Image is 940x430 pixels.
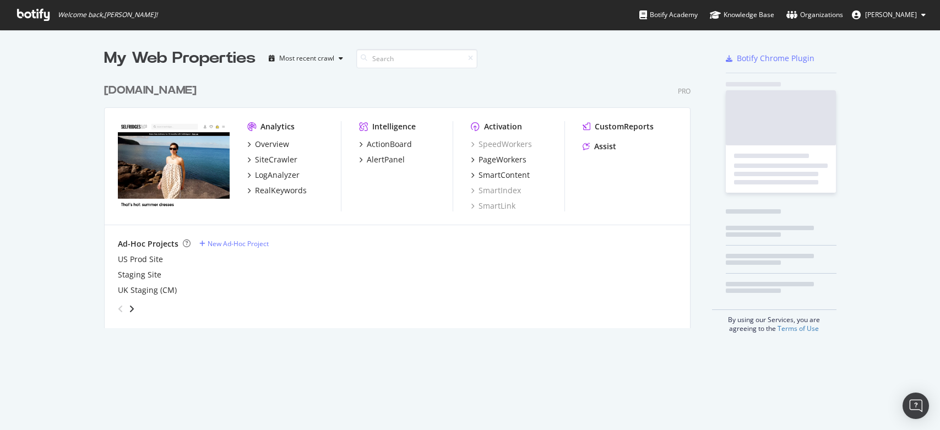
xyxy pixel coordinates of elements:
button: Most recent crawl [264,50,347,67]
div: Pro [678,86,691,96]
a: [DOMAIN_NAME] [104,83,201,99]
a: SmartLink [471,200,515,211]
div: Botify Academy [639,9,698,20]
div: Intelligence [372,121,416,132]
div: LogAnalyzer [255,170,300,181]
div: ActionBoard [367,139,412,150]
a: LogAnalyzer [247,170,300,181]
div: Activation [484,121,522,132]
a: Staging Site [118,269,161,280]
div: [DOMAIN_NAME] [104,83,197,99]
div: By using our Services, you are agreeing to the [712,309,836,333]
div: My Web Properties [104,47,256,69]
div: Assist [594,141,616,152]
div: Overview [255,139,289,150]
div: SiteCrawler [255,154,297,165]
div: angle-right [128,303,135,314]
a: PageWorkers [471,154,526,165]
a: SiteCrawler [247,154,297,165]
input: Search [356,49,477,68]
a: Overview [247,139,289,150]
a: US Prod Site [118,254,163,265]
a: ActionBoard [359,139,412,150]
a: SpeedWorkers [471,139,532,150]
button: [PERSON_NAME] [843,6,934,24]
a: Terms of Use [778,324,819,333]
a: SmartIndex [471,185,521,196]
a: RealKeywords [247,185,307,196]
div: CustomReports [595,121,654,132]
div: PageWorkers [479,154,526,165]
a: SmartContent [471,170,530,181]
img: www.selfridges.com [118,121,230,210]
div: AlertPanel [367,154,405,165]
div: angle-left [113,300,128,318]
div: New Ad-Hoc Project [208,239,269,248]
a: AlertPanel [359,154,405,165]
a: New Ad-Hoc Project [199,239,269,248]
span: Welcome back, [PERSON_NAME] ! [58,10,157,19]
div: Open Intercom Messenger [903,393,929,419]
div: SmartContent [479,170,530,181]
div: Knowledge Base [710,9,774,20]
a: CustomReports [583,121,654,132]
div: Botify Chrome Plugin [737,53,814,64]
a: UK Staging (CM) [118,285,177,296]
div: Ad-Hoc Projects [118,238,178,249]
div: Organizations [786,9,843,20]
span: Molly James [865,10,917,19]
a: Botify Chrome Plugin [726,53,814,64]
a: Assist [583,141,616,152]
div: RealKeywords [255,185,307,196]
div: Most recent crawl [279,55,334,62]
div: grid [104,69,699,328]
div: Analytics [260,121,295,132]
